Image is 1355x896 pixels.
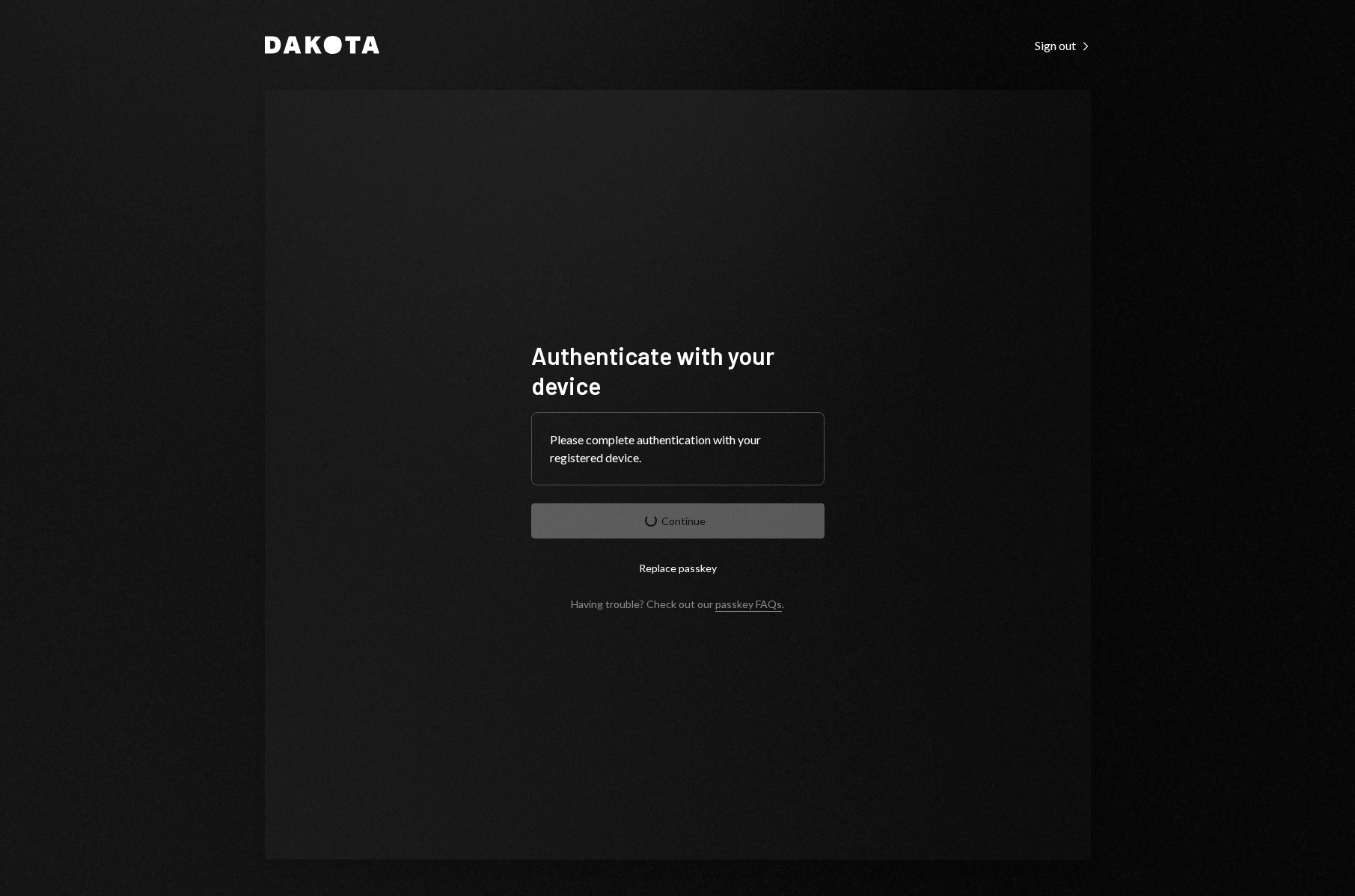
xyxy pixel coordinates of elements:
button: Replace passkey [531,550,825,586]
h1: Authenticate with your device [531,340,825,400]
a: Sign out [1035,37,1091,53]
div: Please complete authentication with your registered device. [550,431,806,467]
div: Sign out [1035,38,1091,53]
a: passkey FAQs [715,598,782,612]
div: Having trouble? Check out our . [571,598,784,610]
